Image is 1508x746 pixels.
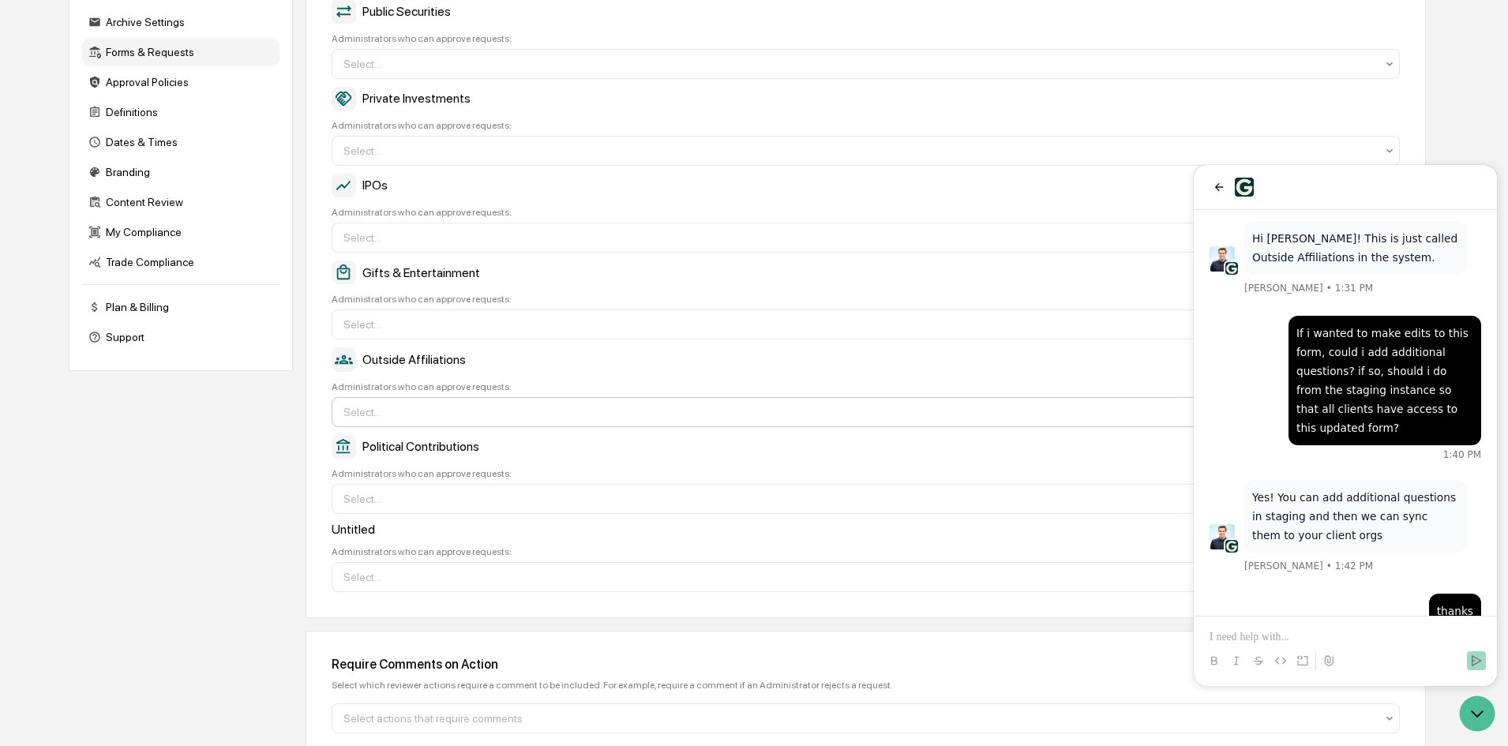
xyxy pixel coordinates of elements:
div: Archive Settings [82,8,279,36]
div: Administrators who can approve requests: [332,468,1400,479]
div: Select which reviewer actions require a comment to be included. For example, require a comment if... [332,680,1400,691]
div: Administrators who can approve requests: [332,546,1400,557]
div: My Compliance [82,218,279,246]
div: Private Investments [332,87,1400,111]
div: Approval Policies [82,68,279,96]
div: Forms & Requests [82,38,279,66]
div: Administrators who can approve requests: [332,207,1400,218]
div: Untitled [332,522,1400,537]
div: Outside Affiliations [332,347,1400,371]
div: Gifts & Entertainment [332,261,1400,284]
div: Branding [82,158,279,186]
div: Dates & Times [82,128,279,156]
div: Administrators who can approve requests: [332,381,1400,392]
div: Content Review [82,188,279,216]
div: Political Contributions [332,435,1400,459]
div: Trade Compliance [82,248,279,276]
div: Require Comments on Action [332,657,1400,672]
div: Administrators who can approve requests: [332,33,1400,44]
iframe: Customer support window [1194,165,1497,686]
div: IPOs [332,174,1400,197]
iframe: Open customer support [1457,694,1500,737]
div: Administrators who can approve requests: [332,120,1400,131]
div: Plan & Billing [82,293,279,321]
div: Definitions [82,98,279,126]
div: Support [82,323,279,351]
div: Administrators who can approve requests: [332,294,1400,305]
